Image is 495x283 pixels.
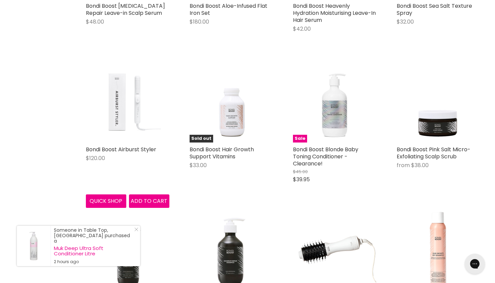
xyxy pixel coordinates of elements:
[411,161,429,169] span: $38.00
[190,135,213,143] span: Sold out
[397,2,472,17] a: Bondi Boost Sea Salt Texture Spray
[190,146,254,160] a: Bondi Boost Hair Growth Support Vitamins
[86,146,156,153] a: Bondi Boost Airburst Styler
[54,227,133,264] div: Someone in Table Top, [GEOGRAPHIC_DATA] purchased a
[293,146,358,167] a: Bondi Boost Blonde Baby Toning Conditioner - Clearance!
[190,2,267,17] a: Bondi Boost Aloe-Infused Flat Iron Set
[131,197,167,205] span: Add to cart
[17,226,51,266] a: Visit product page
[190,59,273,143] img: Bondi Boost Hair Growth Support Vitamins
[129,194,169,208] button: Add to cart
[293,2,376,24] a: Bondi Boost Heavenly Hydration Moisturising Leave-In Hair Serum
[86,194,126,208] button: Quick shop
[293,135,307,143] span: Sale
[293,59,376,143] a: Bondi Boost Blonde Baby Toning Conditioner - Clearance!Sale
[190,59,273,143] a: Bondi Boost Hair Growth Support VitaminsSold out
[54,246,133,256] a: Muk Deep Ultra Soft Conditioner Litre
[397,146,470,160] a: Bondi Boost Pink Salt Micro-Exfoliating Scalp Scrub
[134,227,138,231] svg: Close Icon
[397,161,410,169] span: from
[293,25,311,33] span: $42.00
[86,154,105,162] span: $120.00
[293,59,376,143] img: Bondi Boost Blonde Baby Toning Conditioner - Clearance!
[94,59,161,143] img: Bondi Boost Airburst Styler
[86,2,165,17] a: Bondi Boost [MEDICAL_DATA] Repair Leave-in Scalp Serum
[132,227,138,234] a: Close Notification
[190,18,209,26] span: $180.00
[54,259,133,264] small: 2 hours ago
[293,168,308,175] span: $45.00
[397,18,414,26] span: $32.00
[190,161,207,169] span: $33.00
[86,59,169,143] a: Bondi Boost Airburst Styler
[397,59,480,143] img: Bondi Boost Pink Salt Micro-Exfoliating Scalp Scrub
[461,251,488,276] iframe: Gorgias live chat messenger
[86,18,104,26] span: $48.00
[293,176,310,183] span: $39.95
